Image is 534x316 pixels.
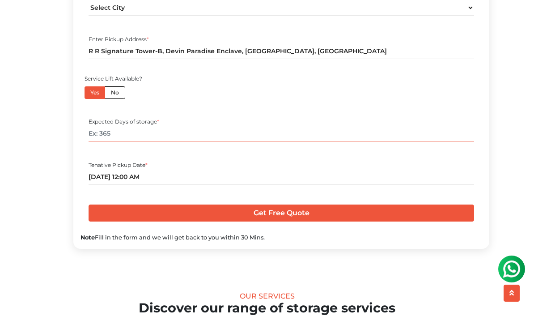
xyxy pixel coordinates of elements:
[81,234,95,241] b: Note
[9,9,27,27] img: whatsapp-icon.svg
[89,35,474,43] div: Enter Pickup Address
[21,300,513,316] h2: Discover our range of storage services
[85,86,105,99] label: Yes
[21,292,513,300] div: Our Services
[504,285,520,302] button: scroll up
[89,169,474,185] input: Pickup date
[89,205,474,222] input: Get Free Quote
[81,233,482,242] div: Fill in the form and we will get back to you within 30 Mins.
[89,118,474,126] div: Expected Days of storage
[89,43,474,59] input: Select Building or Nearest Landmark
[105,86,125,99] label: No
[85,75,271,83] div: Service Lift Available?
[89,126,474,141] input: Ex: 365
[89,161,474,169] div: Tenative Pickup Date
